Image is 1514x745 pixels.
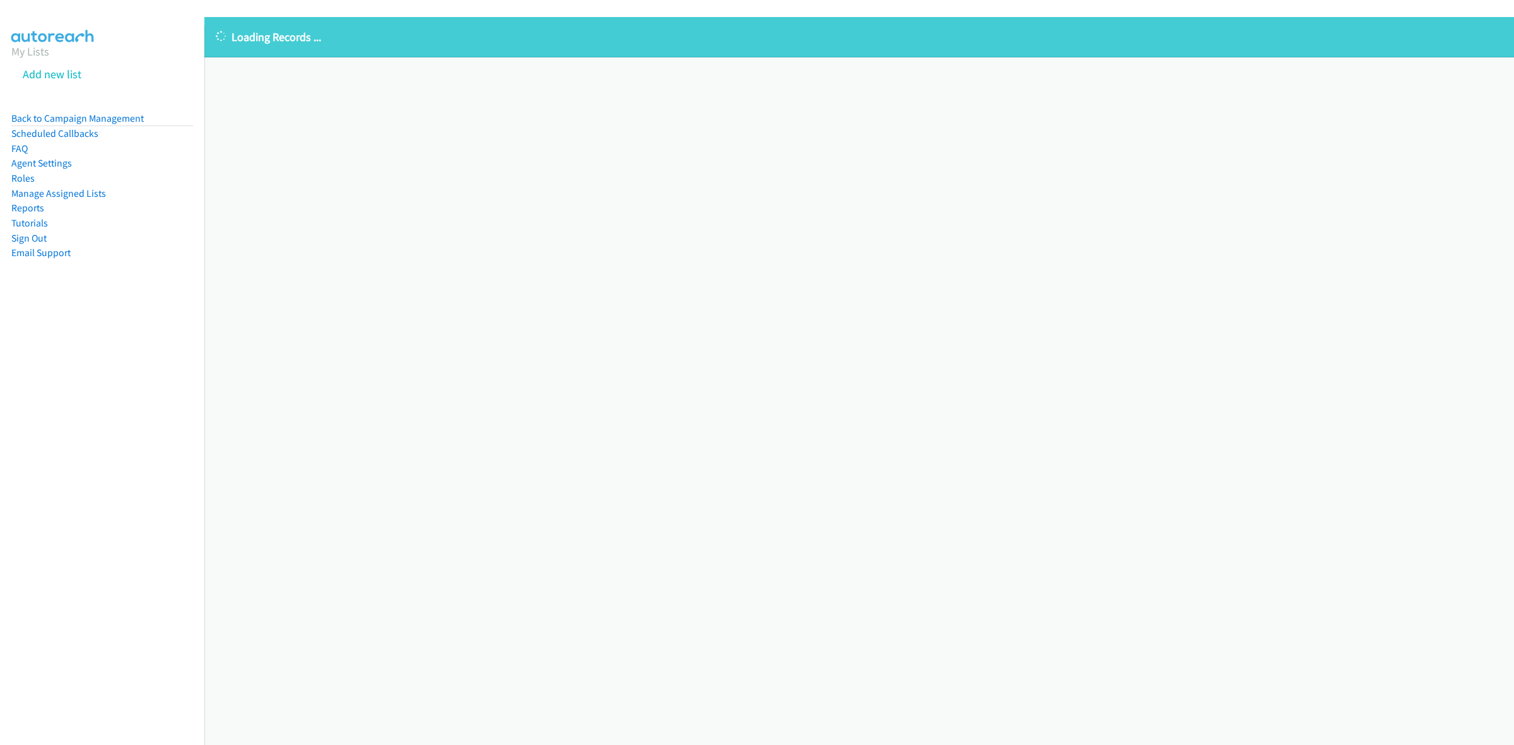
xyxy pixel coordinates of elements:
a: Sign Out [11,232,47,244]
a: FAQ [11,143,28,155]
a: Roles [11,172,35,184]
a: Reports [11,202,44,214]
a: Agent Settings [11,157,72,169]
a: Tutorials [11,217,48,229]
a: Email Support [11,247,71,259]
a: Add new list [23,67,81,81]
a: Manage Assigned Lists [11,187,106,199]
a: Back to Campaign Management [11,112,144,124]
p: Loading Records ... [216,28,1503,45]
a: Scheduled Callbacks [11,127,98,139]
a: My Lists [11,44,49,59]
